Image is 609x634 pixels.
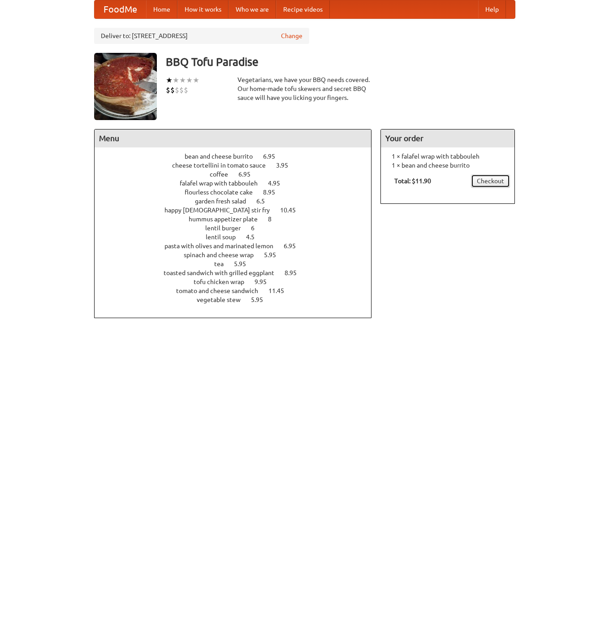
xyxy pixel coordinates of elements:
[246,233,263,241] span: 4.5
[189,216,288,223] a: hummus appetizer plate 8
[175,85,179,95] li: $
[180,180,267,187] span: falafel wrap with tabbouleh
[166,53,515,71] h3: BBQ Tofu Paradise
[234,260,255,267] span: 5.95
[385,161,510,170] li: 1 × bean and cheese burrito
[197,296,250,303] span: vegetable stew
[176,287,267,294] span: tomato and cheese sandwich
[238,171,259,178] span: 6.95
[185,189,262,196] span: flourless chocolate cake
[170,85,175,95] li: $
[210,171,267,178] a: coffee 6.95
[276,0,330,18] a: Recipe videos
[173,75,179,85] li: ★
[194,278,253,285] span: tofu chicken wrap
[385,152,510,161] li: 1 × falafel wrap with tabbouleh
[164,207,279,214] span: happy [DEMOGRAPHIC_DATA] stir fry
[210,171,237,178] span: coffee
[194,278,283,285] a: tofu chicken wrap 9.95
[176,287,301,294] a: tomato and cheese sandwich 11.45
[94,53,157,120] img: angular.jpg
[251,224,263,232] span: 6
[197,296,280,303] a: vegetable stew 5.95
[186,75,193,85] li: ★
[179,85,184,95] li: $
[189,216,267,223] span: hummus appetizer plate
[164,242,282,250] span: pasta with olives and marinated lemon
[185,153,262,160] span: bean and cheese burrito
[164,269,283,276] span: toasted sandwich with grilled eggplant
[177,0,229,18] a: How it works
[394,177,431,185] b: Total: $11.90
[276,162,297,169] span: 3.95
[268,287,293,294] span: 11.45
[205,224,271,232] a: lentil burger 6
[263,189,284,196] span: 8.95
[184,85,188,95] li: $
[172,162,275,169] span: cheese tortellini in tomato sauce
[166,75,173,85] li: ★
[471,174,510,188] a: Checkout
[195,198,281,205] a: garden fresh salad 6.5
[251,296,272,303] span: 5.95
[255,278,276,285] span: 9.95
[146,0,177,18] a: Home
[229,0,276,18] a: Who we are
[205,224,250,232] span: lentil burger
[166,85,170,95] li: $
[238,75,372,102] div: Vegetarians, we have your BBQ needs covered. Our home-made tofu skewers and secret BBQ sauce will...
[285,269,306,276] span: 8.95
[478,0,506,18] a: Help
[381,129,514,147] h4: Your order
[264,251,285,259] span: 5.95
[206,233,245,241] span: lentil soup
[256,198,274,205] span: 6.5
[214,260,263,267] a: tea 5.95
[193,75,199,85] li: ★
[164,207,312,214] a: happy [DEMOGRAPHIC_DATA] stir fry 10.45
[94,28,309,44] div: Deliver to: [STREET_ADDRESS]
[184,251,293,259] a: spinach and cheese wrap 5.95
[172,162,305,169] a: cheese tortellini in tomato sauce 3.95
[195,198,255,205] span: garden fresh salad
[179,75,186,85] li: ★
[263,153,284,160] span: 6.95
[284,242,305,250] span: 6.95
[214,260,233,267] span: tea
[180,180,297,187] a: falafel wrap with tabbouleh 4.95
[184,251,263,259] span: spinach and cheese wrap
[206,233,271,241] a: lentil soup 4.5
[185,153,292,160] a: bean and cheese burrito 6.95
[268,180,289,187] span: 4.95
[95,0,146,18] a: FoodMe
[164,269,313,276] a: toasted sandwich with grilled eggplant 8.95
[185,189,292,196] a: flourless chocolate cake 8.95
[164,242,312,250] a: pasta with olives and marinated lemon 6.95
[95,129,371,147] h4: Menu
[280,207,305,214] span: 10.45
[281,31,302,40] a: Change
[268,216,281,223] span: 8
